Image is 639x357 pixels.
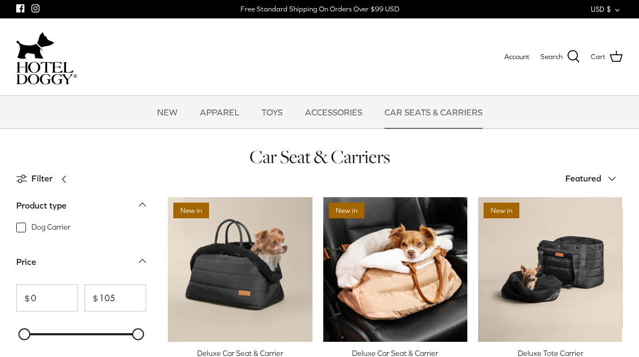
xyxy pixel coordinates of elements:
span: Search [540,51,563,63]
a: Price [16,254,146,278]
a: Free Standard Shipping On Orders Over $99 USD [240,1,399,17]
a: NEW [147,96,187,128]
a: ACCESSORIES [295,96,372,128]
span: Account [504,53,530,61]
button: Featured [565,167,623,191]
a: Filter [16,166,74,192]
span: New in [484,203,519,218]
a: Deluxe Tote Carrier [478,197,623,342]
a: APPAREL [190,96,249,128]
a: Facebook [16,4,24,12]
span: Dog Carrier [31,222,70,233]
a: Search [540,50,580,64]
img: hoteldoggycom [16,62,77,85]
a: Deluxe Car Seat & Carrier [323,197,468,342]
a: Cart [591,50,623,64]
span: New in [173,203,209,218]
a: Product type [16,197,146,222]
input: To [84,284,146,311]
a: CAR SEATS & CARRIERS [375,96,492,128]
span: $ [85,294,98,302]
span: Featured [565,173,601,183]
div: Price [16,255,36,269]
div: Product type [16,199,67,213]
input: From [16,284,78,311]
a: hoteldoggycom [16,29,77,85]
a: Instagram [31,4,40,12]
a: TOYS [252,96,292,128]
a: Deluxe Car Seat & Carrier [168,197,312,342]
img: dog-icon.svg [16,29,54,62]
span: Filter [31,172,53,186]
h1: Car Seat & Carriers [16,145,623,168]
span: $ [17,294,30,302]
span: New in [329,203,364,218]
a: Account [504,51,530,63]
span: Cart [591,51,605,63]
div: Free Standard Shipping On Orders Over $99 USD [240,4,399,14]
